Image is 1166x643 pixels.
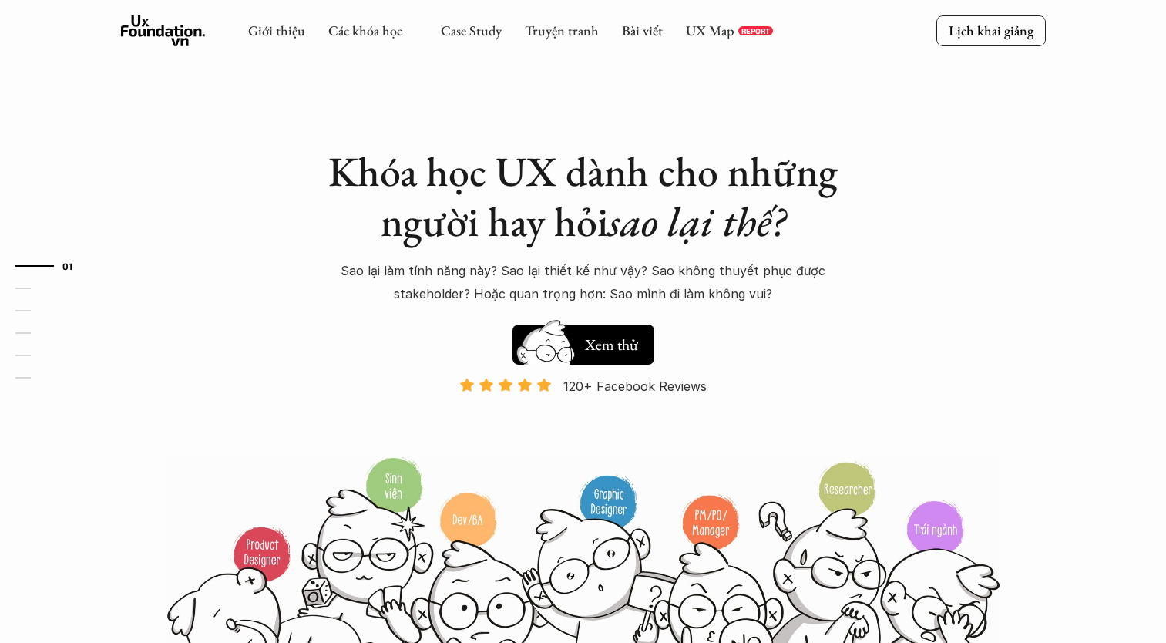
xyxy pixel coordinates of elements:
strong: 01 [62,260,73,271]
em: sao lại thế? [608,194,785,248]
p: 120+ Facebook Reviews [563,375,707,398]
a: Lịch khai giảng [936,15,1046,45]
a: Bài viết [622,22,663,39]
h1: Khóa học UX dành cho những người hay hỏi [314,146,853,247]
a: UX Map [686,22,734,39]
a: Các khóa học [328,22,402,39]
a: Giới thiệu [248,22,305,39]
a: 01 [15,257,89,275]
a: Xem thử [512,317,654,365]
p: Sao lại làm tính năng này? Sao lại thiết kế như vậy? Sao không thuyết phục được stakeholder? Hoặc... [321,259,845,306]
a: REPORT [738,26,773,35]
p: Lịch khai giảng [949,22,1033,39]
a: 120+ Facebook Reviews [446,377,721,455]
p: REPORT [741,26,770,35]
a: Truyện tranh [525,22,599,39]
h5: Xem thử [585,334,638,355]
a: Case Study [441,22,502,39]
